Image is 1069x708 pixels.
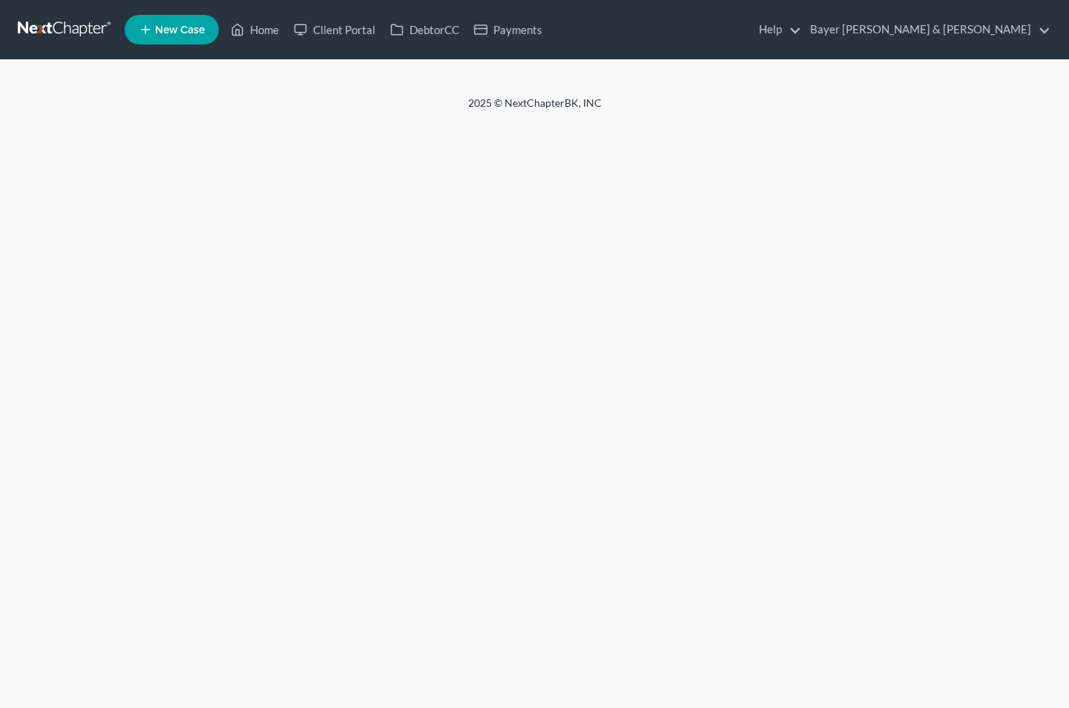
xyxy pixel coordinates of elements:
a: Client Portal [286,16,383,43]
new-legal-case-button: New Case [125,15,219,44]
a: DebtorCC [383,16,467,43]
a: Bayer [PERSON_NAME] & [PERSON_NAME] [803,16,1050,43]
div: 2025 © NextChapterBK, INC [112,96,958,122]
a: Payments [467,16,550,43]
a: Home [223,16,286,43]
a: Help [751,16,801,43]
